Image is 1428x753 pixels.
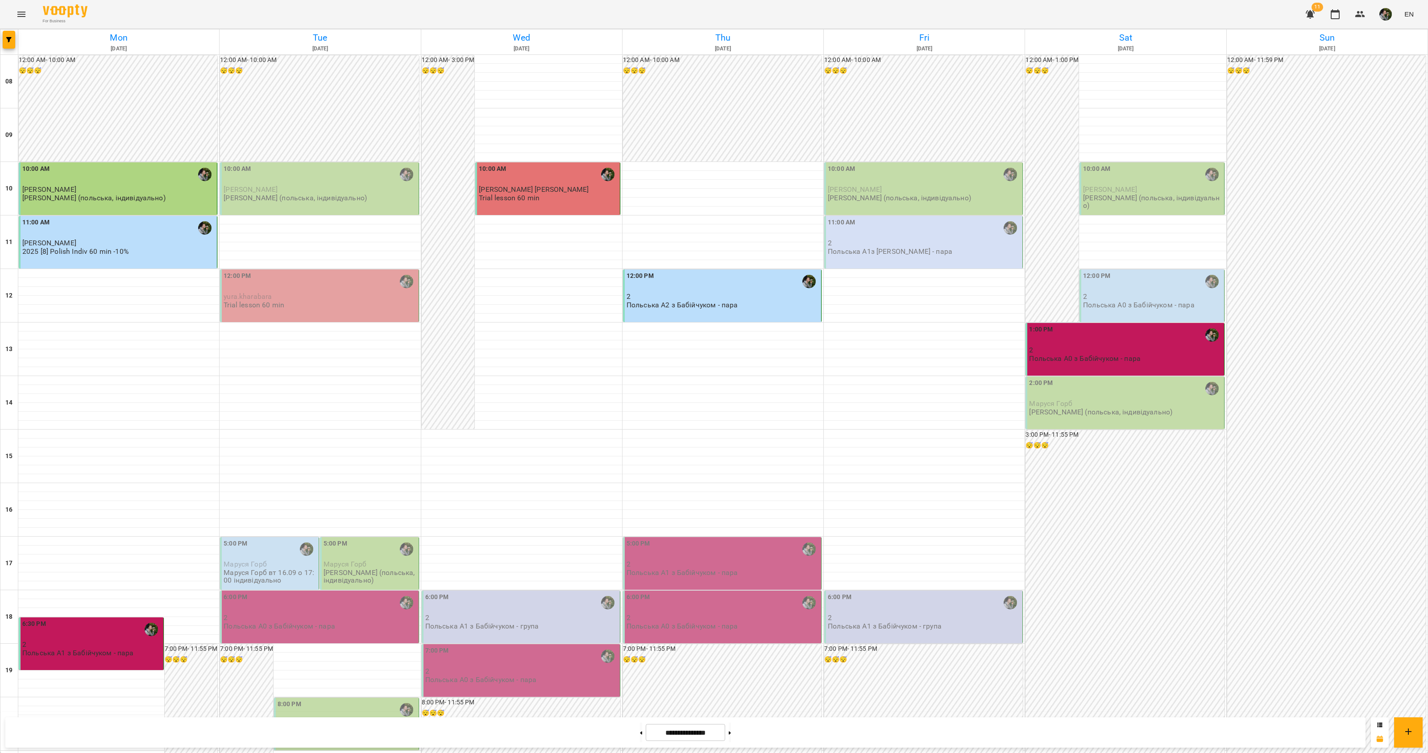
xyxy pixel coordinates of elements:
label: 10:00 AM [22,164,50,174]
p: Trial lesson 60 min [224,301,284,309]
label: 12:00 PM [224,271,251,281]
p: Польська А1з [PERSON_NAME] - пара [828,248,952,255]
img: Бабійчук Володимир Дмитрович (п) [145,623,158,636]
img: Бабійчук Володимир Дмитрович (п) [198,168,212,181]
img: Бабійчук Володимир Дмитрович (п) [802,275,816,288]
h6: [DATE] [825,45,1023,53]
div: Бабійчук Володимир Дмитрович (п) [1205,275,1219,288]
p: Польська А0 з Бабійчуком - пара [1029,355,1141,362]
span: Маруся Горб [324,560,367,568]
p: [PERSON_NAME] (польська, індивідуально) [828,194,971,202]
p: Польська А0 з Бабійчуком - пара [1083,301,1195,309]
img: Бабійчук Володимир Дмитрович (п) [400,703,413,716]
h6: 😴😴😴 [422,708,620,718]
h6: 😴😴😴 [1025,66,1079,76]
p: 2 [627,560,819,568]
img: Бабійчук Володимир Дмитрович (п) [1205,328,1219,342]
label: 10:00 AM [224,164,251,174]
h6: 7:00 PM - 11:55 PM [824,644,1023,654]
img: Бабійчук Володимир Дмитрович (п) [400,596,413,609]
img: Бабійчук Володимир Дмитрович (п) [400,168,413,181]
p: Trial lesson 60 min [479,194,540,202]
p: 2 [1029,346,1222,354]
label: 10:00 AM [1083,164,1110,174]
h6: 19 [5,666,12,675]
img: Бабійчук Володимир Дмитрович (п) [802,596,816,609]
button: EN [1401,6,1417,22]
label: 6:00 PM [828,592,851,602]
h6: 10 [5,184,12,194]
p: [PERSON_NAME] (польська, індивідуально) [324,569,417,584]
span: EN [1404,9,1414,19]
p: Польська А1 з Бабійчуком - пара [627,569,738,576]
h6: Mon [20,31,218,45]
h6: 12:00 AM - 10:00 AM [220,55,419,65]
h6: Thu [624,31,822,45]
p: Польська А1 з Бабійчуком - група [828,622,942,630]
img: Бабійчук Володимир Дмитрович (п) [601,650,614,663]
p: [PERSON_NAME] (польська, індивідуально) [22,194,166,202]
h6: 11 [5,237,12,247]
h6: [DATE] [1228,45,1426,53]
h6: 12:00 AM - 10:00 AM [19,55,217,65]
h6: 13 [5,344,12,354]
span: [PERSON_NAME] [PERSON_NAME] [479,185,589,194]
p: 2 [627,293,819,300]
label: 2:00 PM [1029,378,1053,388]
label: 10:00 AM [828,164,855,174]
div: Бабійчук Володимир Дмитрович (п) [400,542,413,556]
p: 2 [425,667,618,675]
p: 2 [828,614,1021,621]
img: Бабійчук Володимир Дмитрович (п) [1004,221,1017,235]
h6: [DATE] [423,45,621,53]
p: Польська А0 з Бабійчуком - пара [425,676,537,683]
h6: 18 [5,612,12,622]
span: 11 [1312,3,1323,12]
label: 6:30 PM [22,619,46,629]
h6: 😴😴😴 [623,655,822,665]
h6: 😴😴😴 [19,66,217,76]
label: 7:00 PM [425,646,449,656]
h6: 😴😴😴 [824,66,1023,76]
h6: 15 [5,451,12,461]
p: Польська А1 з Бабійчуком - пара [22,649,134,657]
img: Бабійчук Володимир Дмитрович (п) [1205,382,1219,395]
h6: 😴😴😴 [220,655,273,665]
label: 10:00 AM [479,164,506,174]
span: Маруся Горб [224,560,267,568]
h6: 16 [5,505,12,515]
span: [PERSON_NAME] [22,239,76,247]
h6: 17 [5,559,12,568]
p: [PERSON_NAME] (польська, індивідуально) [1029,408,1172,416]
div: Бабійчук Володимир Дмитрович (п) [198,221,212,235]
span: Маруся Горб [1029,399,1072,408]
h6: [DATE] [1026,45,1225,53]
p: 2 [828,239,1021,247]
span: yura.kharabara [224,292,272,301]
img: Бабійчук Володимир Дмитрович (п) [1004,168,1017,181]
label: 11:00 AM [828,218,855,228]
h6: [DATE] [624,45,822,53]
label: 5:00 PM [324,539,347,549]
h6: 12:00 AM - 10:00 AM [623,55,822,65]
h6: Sat [1026,31,1225,45]
h6: 😴😴😴 [422,66,475,76]
h6: 😴😴😴 [1025,441,1224,451]
button: Menu [11,4,32,25]
img: Бабійчук Володимир Дмитрович (п) [601,168,614,181]
img: Voopty Logo [43,4,87,17]
img: Бабійчук Володимир Дмитрович (п) [1205,168,1219,181]
h6: 😴😴😴 [220,66,419,76]
h6: 12:00 AM - 3:00 PM [422,55,475,65]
